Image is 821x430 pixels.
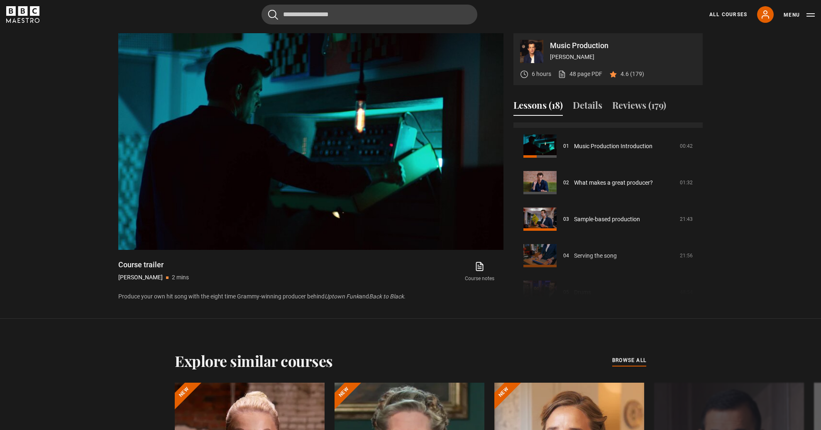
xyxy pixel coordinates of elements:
p: 6 hours [532,70,551,78]
a: Music Production Introduction [574,142,652,151]
a: All Courses [709,11,747,18]
input: Search [261,5,477,24]
p: [PERSON_NAME] [118,273,163,282]
a: browse all [612,356,646,365]
button: Toggle navigation [784,11,815,19]
span: browse all [612,356,646,364]
i: Back to Black [369,293,404,300]
a: Course notes [456,260,503,284]
p: 4.6 (179) [621,70,644,78]
h1: Course trailer [118,260,189,270]
button: Lessons (18) [513,98,563,116]
i: Uptown Funk [325,293,359,300]
a: Sample-based production [574,215,640,224]
p: 2 mins [172,273,189,282]
svg: BBC Maestro [6,6,39,23]
button: Submit the search query [268,10,278,20]
button: Reviews (179) [612,98,666,116]
a: 48 page PDF [558,70,602,78]
button: Details [573,98,602,116]
p: Music Production [550,42,696,49]
video-js: Video Player [118,33,503,250]
p: [PERSON_NAME] [550,53,696,61]
a: What makes a great producer? [574,178,653,187]
p: Produce your own hit song with the eight time Grammy-winning producer behind and . [118,292,503,301]
a: Serving the song [574,252,617,260]
h2: Explore similar courses [175,352,333,369]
